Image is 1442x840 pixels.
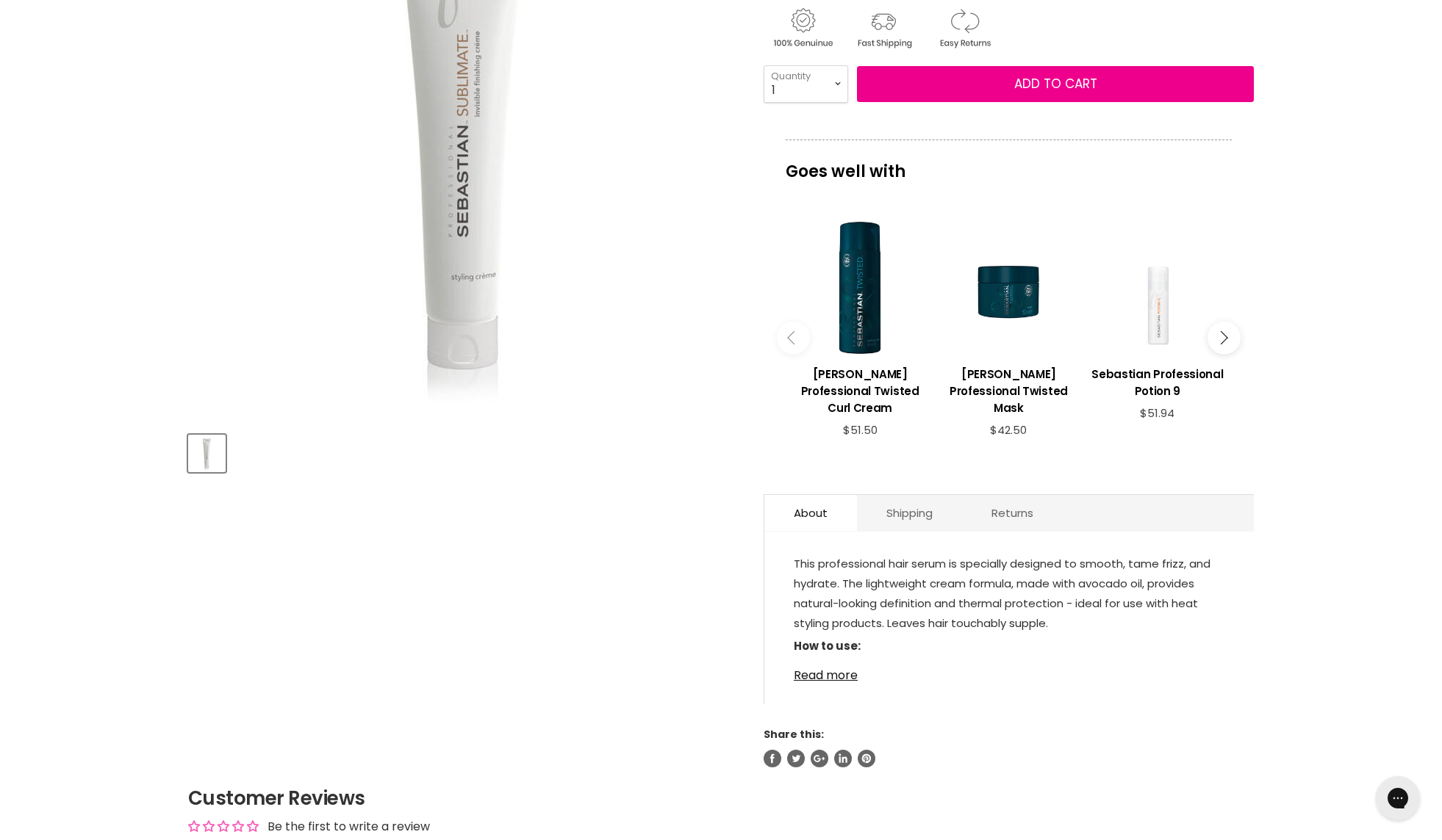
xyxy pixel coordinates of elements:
[1369,771,1427,825] iframe: Gorgias live chat messenger
[844,6,922,51] img: shipping.gif
[794,636,1224,758] p: WORK evenly through damp hair from roots to ends BLOW-DRY for a smooth, natural finish OR USE WIT...
[764,728,1254,767] aside: Share this:
[188,785,1254,811] h2: Customer Reviews
[857,66,1254,103] button: Add to cart
[857,495,962,531] a: Shipping
[925,6,1003,51] img: returns.gif
[794,660,1224,682] a: Read more
[1091,355,1224,407] a: View product:Sebastian Professional Potion 9
[764,6,842,51] img: genuine.gif
[990,422,1027,438] span: $42.50
[764,65,848,102] select: Quantity
[188,818,259,835] div: Average rating is 0.00 stars
[786,140,1232,188] p: Goes well with
[186,430,739,472] div: Product thumbnails
[794,638,861,653] strong: How to use:
[764,727,824,742] span: Share this:
[190,436,224,471] img: Sebastian Professional Sublimate
[941,355,1075,424] a: View product:Sebastian Professional Twisted Mask
[1140,405,1174,421] span: $51.94
[962,495,1063,531] a: Returns
[843,422,878,438] span: $51.50
[794,556,1210,631] span: This professional hair serum is specially designed to smooth, tame frizz, and hydrate. The lightw...
[1091,366,1224,399] h3: Sebastian Professional Potion 9
[793,366,927,416] h3: [PERSON_NAME] Professional Twisted Curl Cream
[268,819,430,835] div: Be the first to write a review
[188,435,226,472] button: Sebastian Professional Sublimate
[1014,75,1097,93] span: Add to cart
[793,355,927,424] a: View product:Sebastian Professional Twisted Curl Cream
[764,495,857,531] a: About
[941,366,1075,416] h3: [PERSON_NAME] Professional Twisted Mask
